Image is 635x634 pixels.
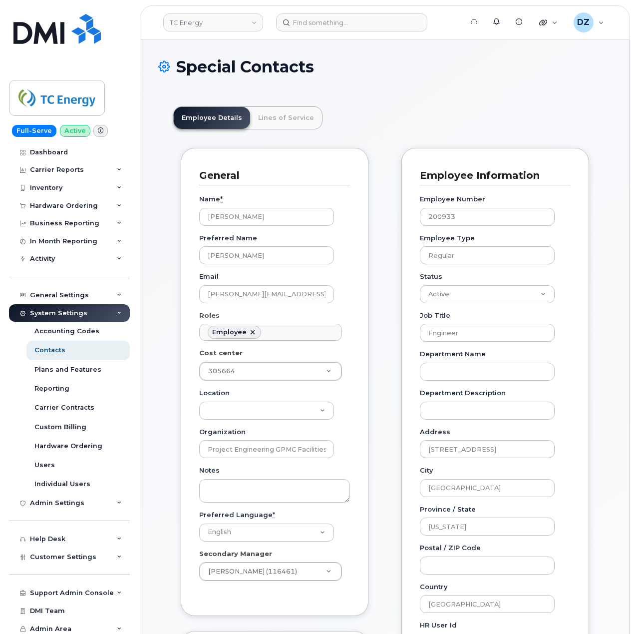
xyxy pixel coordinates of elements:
a: [PERSON_NAME] (116461) [200,563,341,581]
label: Notes [199,466,220,475]
label: Department Name [420,349,486,359]
label: Address [420,427,450,437]
a: Lines of Service [250,107,322,129]
abbr: required [273,511,275,519]
abbr: required [220,195,223,203]
label: Country [420,582,448,592]
label: Organization [199,427,246,437]
div: Employee [212,328,247,336]
label: Employee Number [420,194,485,204]
label: Postal / ZIP Code [420,543,481,553]
label: Secondary Manager [199,549,272,559]
label: Job Title [420,311,450,320]
h3: Employee Information [420,169,563,182]
h3: General [199,169,342,182]
a: Employee Details [174,107,250,129]
span: 305664 [208,367,235,375]
label: Roles [199,311,220,320]
label: City [420,466,433,475]
span: [PERSON_NAME] (116461) [202,567,297,576]
label: Name [199,194,223,204]
h1: Special Contacts [158,58,612,75]
label: Province / State [420,505,476,514]
label: Department Description [420,388,506,398]
label: Preferred Name [199,233,257,243]
label: Location [199,388,230,398]
a: 305664 [200,362,341,380]
label: Preferred Language [199,510,275,520]
label: Employee Type [420,233,475,243]
label: Email [199,272,219,281]
label: HR user id [420,621,457,630]
label: Status [420,272,442,281]
label: Cost center [199,348,243,358]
